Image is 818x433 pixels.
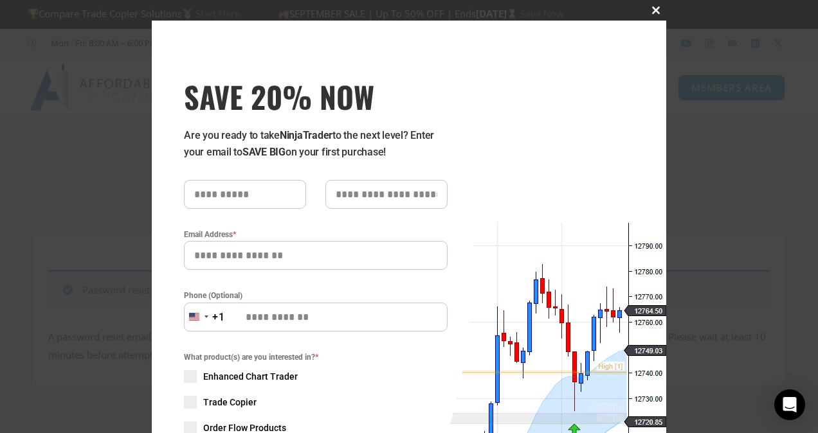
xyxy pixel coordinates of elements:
strong: NinjaTrader [280,129,332,141]
div: +1 [212,309,225,326]
label: Enhanced Chart Trader [184,370,448,383]
p: Are you ready to take to the next level? Enter your email to on your first purchase! [184,127,448,161]
strong: SAVE BIG [242,146,286,158]
span: Enhanced Chart Trader [203,370,298,383]
label: Trade Copier [184,396,448,409]
div: Open Intercom Messenger [774,389,805,420]
label: Phone (Optional) [184,289,448,302]
label: Email Address [184,228,448,241]
span: SAVE 20% NOW [184,78,448,114]
button: Selected country [184,303,225,331]
span: Trade Copier [203,396,257,409]
span: What product(s) are you interested in? [184,351,448,364]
